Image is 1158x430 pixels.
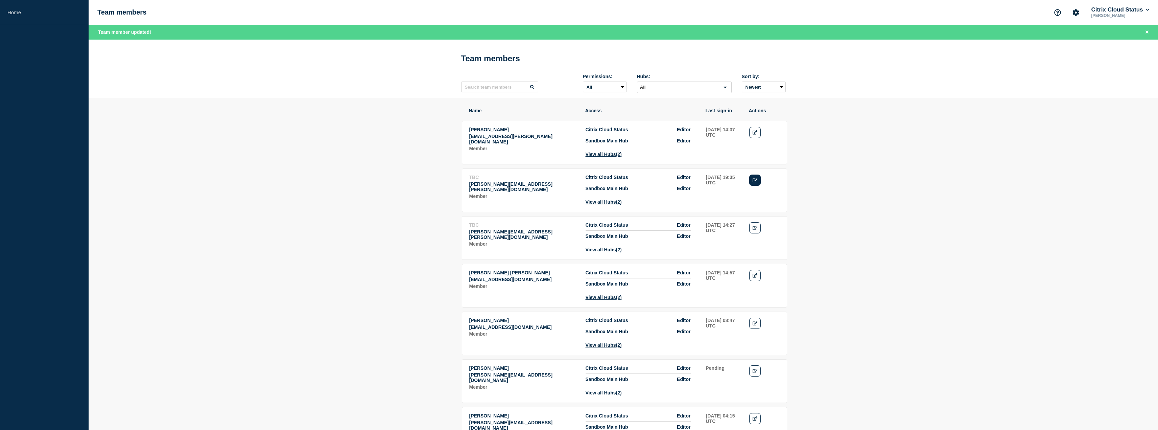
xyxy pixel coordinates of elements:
[469,284,578,289] p: Role: Member
[677,281,690,287] span: Editor
[677,175,690,180] span: Editor
[469,331,578,337] p: Role: Member
[461,82,538,92] input: Search team members
[586,231,691,239] li: Access to Hub Sandbox Main Hub with role Editor
[461,54,520,63] h1: Team members
[677,233,690,239] span: Editor
[586,152,622,157] button: View all Hubs(2)
[677,413,690,418] span: Editor
[705,108,742,114] th: Last sign-in
[749,270,761,281] a: Edit
[586,270,628,275] span: Citrix Cloud Status
[469,175,479,180] span: TBC
[586,377,628,382] span: Sandbox Main Hub
[586,270,691,278] li: Access to Hub Citrix Cloud Status with role Editor
[706,222,742,253] td: Last sign-in: 2025-07-10 14:27 UTC
[586,135,691,143] li: Access to Hub Sandbox Main Hub with role Editor
[749,365,780,396] td: Actions: Edit
[637,74,732,79] div: Hubs:
[677,127,690,132] span: Editor
[469,277,578,282] p: Email: mounagowthallychandre.gowda@cloud.com
[469,318,509,323] span: [PERSON_NAME]
[749,222,780,253] td: Actions: Edit
[1143,28,1151,36] button: Close banner
[616,199,622,205] span: (2)
[586,318,691,326] li: Access to Hub Citrix Cloud Status with role Editor
[677,365,690,371] span: Editor
[586,295,622,300] button: View all Hubs(2)
[585,108,699,114] th: Access
[469,372,578,383] p: Email: amit.kumar@cloud.com
[749,413,761,424] a: Edit
[616,247,622,252] span: (2)
[749,127,780,157] td: Actions: Edit
[469,384,578,390] p: Role: Member
[1090,13,1151,18] p: [PERSON_NAME]
[586,186,628,191] span: Sandbox Main Hub
[677,138,690,143] span: Editor
[586,374,691,382] li: Access to Hub Sandbox Main Hub with role Editor
[586,175,628,180] span: Citrix Cloud Status
[469,413,509,418] span: [PERSON_NAME]
[749,365,761,377] a: Edit
[469,324,578,330] p: Email: abhishek.tiwari@cloud.com
[97,8,146,16] h1: Team members
[469,175,578,180] p: Name: TBC
[469,181,578,192] p: Email: joel.ross@cloud.com
[677,329,690,334] span: Editor
[586,390,622,395] button: View all Hubs(2)
[749,174,780,205] td: Actions: Edit
[469,365,509,371] span: [PERSON_NAME]
[586,329,628,334] span: Sandbox Main Hub
[469,194,578,199] p: Role: Member
[677,318,690,323] span: Editor
[616,152,622,157] span: (2)
[749,175,761,186] a: Edit
[586,422,691,430] li: Access to Hub Sandbox Main Hub with role Editor
[586,413,628,418] span: Citrix Cloud Status
[469,222,578,228] p: Name: TBC
[469,241,578,247] p: Role: Member
[749,222,761,233] a: Edit
[469,134,578,144] p: Email: konstantinos.papanikitas@cloud.com
[706,365,742,396] td: Last sign-in: Pending
[1069,5,1083,20] button: Account settings
[586,199,622,205] button: View all Hubs(2)
[586,138,628,143] span: Sandbox Main Hub
[586,233,628,239] span: Sandbox Main Hub
[586,365,691,374] li: Access to Hub Citrix Cloud Status with role Editor
[469,270,550,275] span: [PERSON_NAME] [PERSON_NAME]
[586,127,691,135] li: Access to Hub Citrix Cloud Status with role Editor
[586,222,691,231] li: Access to Hub Citrix Cloud Status with role Editor
[586,342,622,348] button: View all Hubs(2)
[469,146,578,151] p: Role: Member
[706,270,742,300] td: Last sign-in: 2025-06-30 14:57 UTC
[586,413,691,422] li: Access to Hub Citrix Cloud Status with role Editor
[469,222,479,228] span: TBC
[742,74,786,79] div: Sort by:
[637,82,732,93] div: Search for option
[469,229,578,240] p: Email: andrey.yushkov@cloud.com
[469,127,578,132] p: Name: Kostas Papanikitas
[706,317,742,348] td: Last sign-in: 2025-06-30 08:47 UTC
[586,183,691,191] li: Access to Hub Sandbox Main Hub with role Editor
[583,74,627,79] div: Permissions:
[586,318,628,323] span: Citrix Cloud Status
[586,281,628,287] span: Sandbox Main Hub
[583,82,627,92] select: Permissions:
[677,186,690,191] span: Editor
[1050,5,1065,20] button: Support
[469,108,578,114] th: Name
[616,390,622,395] span: (2)
[706,174,742,205] td: Last sign-in: 2025-07-22 19:35 UTC
[586,424,628,430] span: Sandbox Main Hub
[469,270,578,275] p: Name: Mouna Gowthally Chandre Gowda
[749,317,780,348] td: Actions: Edit
[586,175,691,183] li: Access to Hub Citrix Cloud Status with role Editor
[677,270,690,275] span: Editor
[586,278,691,287] li: Access to Hub Sandbox Main Hub with role Editor
[586,127,628,132] span: Citrix Cloud Status
[616,342,622,348] span: (2)
[586,247,622,252] button: View all Hubs(2)
[749,127,761,138] a: Edit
